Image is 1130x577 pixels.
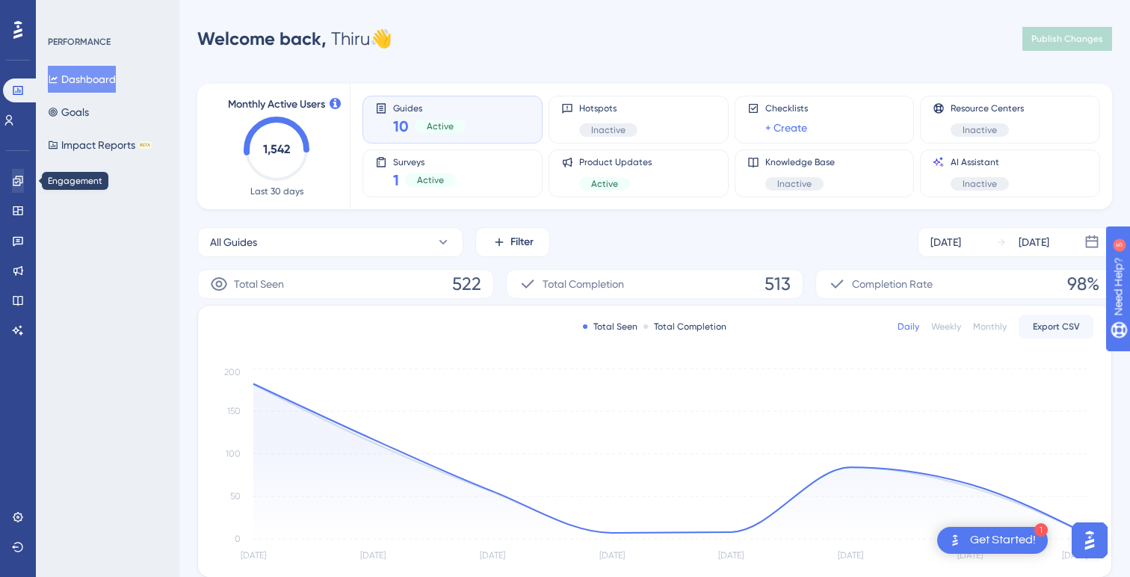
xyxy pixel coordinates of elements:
span: Monthly Active Users [228,96,325,114]
span: Completion Rate [852,275,933,293]
span: Product Updates [579,156,652,168]
span: Active [417,174,444,186]
div: PERFORMANCE [48,36,111,48]
tspan: 0 [235,534,241,544]
span: 513 [765,272,791,296]
span: 98% [1067,272,1099,296]
tspan: [DATE] [241,550,266,561]
div: BETA [138,141,152,149]
tspan: 150 [227,406,241,416]
span: Inactive [777,178,812,190]
button: All Guides [197,227,463,257]
button: Publish Changes [1022,27,1112,51]
button: Goals [48,99,89,126]
span: All Guides [210,233,257,251]
span: 10 [393,116,409,137]
tspan: [DATE] [360,550,386,561]
span: Guides [393,102,466,113]
span: Export CSV [1033,321,1080,333]
button: Export CSV [1019,315,1093,339]
img: launcher-image-alternative-text [946,531,964,549]
tspan: [DATE] [480,550,505,561]
span: Welcome back, [197,28,327,49]
span: 1 [393,170,399,191]
iframe: UserGuiding AI Assistant Launcher [1067,518,1112,563]
button: Filter [475,227,550,257]
span: Need Help? [35,4,93,22]
div: Total Completion [643,321,726,333]
tspan: [DATE] [838,550,863,561]
tspan: 200 [224,367,241,377]
tspan: 100 [226,448,241,459]
span: Checklists [765,102,808,114]
div: Monthly [973,321,1007,333]
div: Weekly [931,321,961,333]
div: 1 [1034,523,1048,537]
span: Publish Changes [1031,33,1103,45]
span: Resource Centers [951,102,1024,114]
span: Inactive [963,124,997,136]
span: Filter [510,233,534,251]
span: Active [427,120,454,132]
span: Knowledge Base [765,156,835,168]
div: [DATE] [930,233,961,251]
span: Last 30 days [250,185,303,197]
div: Daily [898,321,919,333]
span: 522 [452,272,481,296]
span: Total Completion [543,275,624,293]
tspan: [DATE] [718,550,744,561]
div: [DATE] [1019,233,1049,251]
div: Thiru 👋 [197,27,392,51]
div: Open Get Started! checklist, remaining modules: 1 [937,527,1048,554]
tspan: [DATE] [599,550,625,561]
span: Active [591,178,618,190]
span: Hotspots [579,102,637,114]
span: Inactive [963,178,997,190]
a: + Create [765,119,807,137]
div: Get Started! [970,532,1036,549]
tspan: 50 [230,491,241,502]
div: Total Seen [583,321,637,333]
tspan: [DATE] [1062,550,1087,561]
button: Impact ReportsBETA [48,132,152,158]
span: AI Assistant [951,156,1009,168]
span: Inactive [591,124,626,136]
tspan: [DATE] [957,550,983,561]
button: Dashboard [48,66,116,93]
span: Total Seen [234,275,284,293]
div: 5 [104,7,108,19]
span: Surveys [393,156,456,167]
text: 1,542 [263,142,290,156]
